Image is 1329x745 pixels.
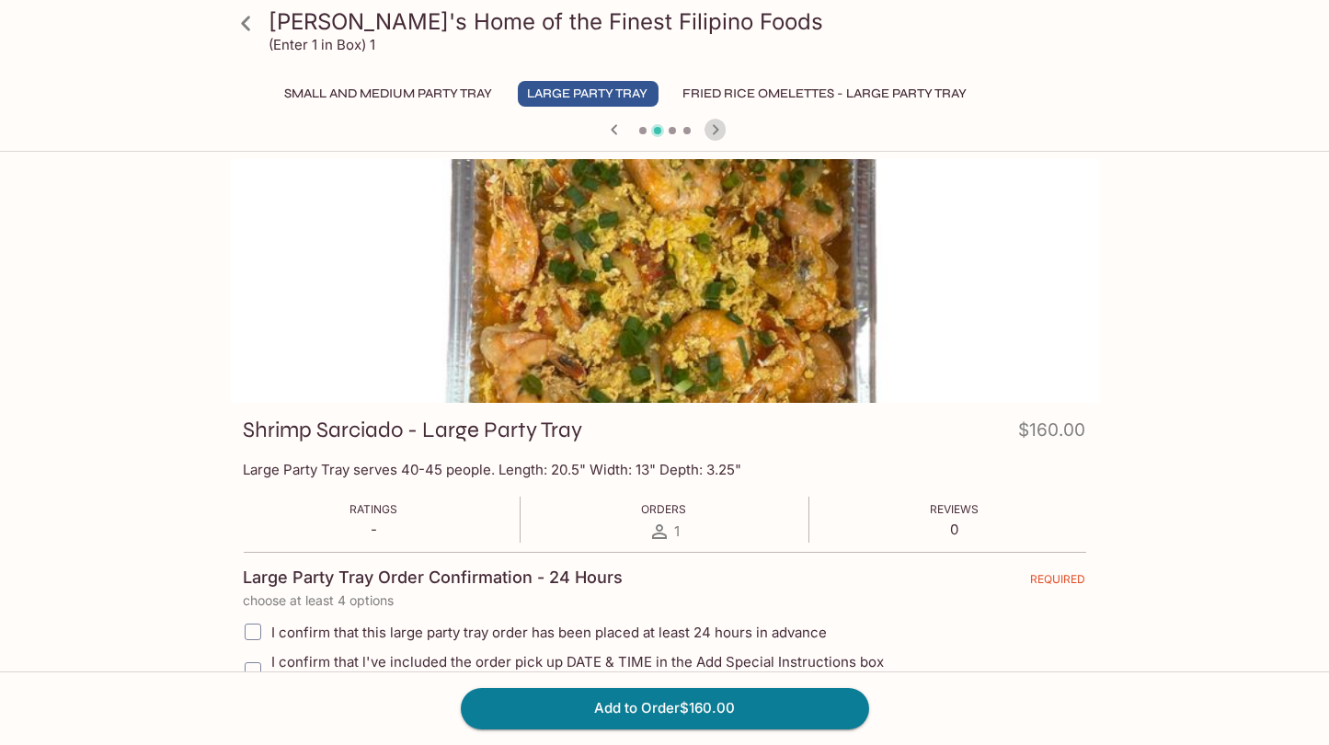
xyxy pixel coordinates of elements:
div: Shrimp Sarciado - Large Party Tray [231,159,1099,403]
h4: Large Party Tray Order Confirmation - 24 Hours [244,567,624,588]
p: choose at least 4 options [244,593,1086,608]
span: Orders [642,502,687,516]
button: Add to Order$160.00 [461,688,869,728]
button: Small and Medium Party Tray [275,81,503,107]
button: Large Party Tray [518,81,659,107]
p: 0 [931,521,980,538]
span: Ratings [350,502,398,516]
p: - [350,521,398,538]
p: (Enter 1 in Box) 1 [269,36,376,53]
h4: $160.00 [1019,416,1086,452]
h3: [PERSON_NAME]'s Home of the Finest Filipino Foods [269,7,1092,36]
button: Fried Rice Omelettes - Large Party Tray [673,81,978,107]
span: 1 [674,522,680,540]
span: REQUIRED [1031,572,1086,593]
span: Reviews [931,502,980,516]
span: I confirm that l've included the order pick up DATE & TIME in the Add Special Instructions box be... [272,653,910,688]
span: I confirm that this large party tray order has been placed at least 24 hours in advance [272,624,828,641]
h3: Shrimp Sarciado - Large Party Tray [244,416,583,444]
p: Large Party Tray serves 40-45 people. Length: 20.5" Width: 13" Depth: 3.25" [244,461,1086,478]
